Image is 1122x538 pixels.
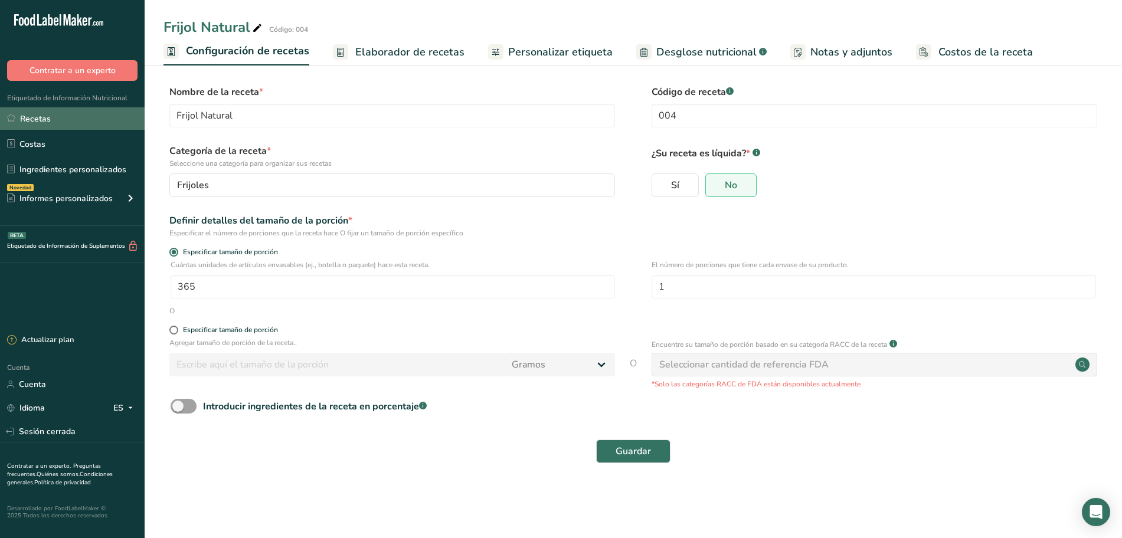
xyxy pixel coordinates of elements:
[177,178,209,192] span: Frijoles
[596,439,670,463] button: Guardar
[9,184,31,191] font: Novedad
[169,306,175,316] div: O
[7,470,113,487] a: Condiciones generales.
[671,179,679,191] span: Sí
[355,45,464,59] font: Elaborador de recetas
[652,104,1097,127] input: Escriba eu código de la receta aquí
[790,39,892,65] a: Notas y adjuntos
[169,144,615,169] label: Categoría de la receta
[938,45,1033,59] font: Costos de la receta
[37,470,80,478] a: Quiénes somos.
[7,504,106,513] font: Desarrollado por FoodLabelMaker ©
[19,402,45,414] font: Idioma
[178,248,278,257] span: Especificar tamaño de porción
[19,164,126,175] font: Ingredientes personalizados
[163,18,250,37] font: Frijol Natural
[7,60,138,81] button: Contratar a un experto
[163,38,309,66] a: Configuración de recetas
[21,334,74,345] font: Actualizar plan
[652,379,1097,389] p: *Solo las categorías RACC de FDA están disponibles actualmente
[169,228,615,238] div: Especificar el número de porciones que la receta hace O fijar un tamaño de porción específico
[171,260,615,270] p: Cuántas unidades de artículos envasables (ej., botella o paquete) hace esta receta.
[630,356,637,389] span: O
[19,379,46,390] font: Cuenta
[508,45,613,59] font: Personalizar etiqueta
[7,363,30,372] font: Cuenta
[34,478,91,487] a: Política de privacidad
[7,462,71,470] a: Contratar a un experto.
[19,193,113,204] font: Informes personalizados
[652,260,1096,270] p: El número de porciones que tiene cada envase de su producto.
[203,399,427,414] div: Introducir ingredientes de la receta en porcentaje
[19,139,45,150] font: Costas
[916,39,1033,65] a: Costos de la receta
[7,462,101,478] a: Preguntas frecuentes.
[659,357,829,372] div: Seleccionar cantidad de referencia FDA
[169,214,615,228] div: Definir detalles del tamaño de la porción
[169,104,615,127] input: Escriba el nombre de su receta aquí
[616,444,651,458] span: Guardar
[19,426,76,437] font: Sesión cerrada
[7,93,127,103] font: Etiquetado de Información Nutricional
[20,113,51,124] font: Recetas
[169,173,615,197] button: Frijoles
[269,25,308,34] font: Código: 004
[186,44,309,58] font: Configuración de recetas
[488,39,613,65] a: Personalizar etiqueta
[652,144,1097,160] p: ¿Su receta es líquida?
[636,39,767,65] a: Desglose nutricional
[169,337,615,348] p: Agregar tamaño de porción de la receta..
[810,45,892,59] font: Notas y adjuntos
[1082,498,1110,526] div: Abrir Intercom Messenger
[169,353,505,376] input: Escribe aquí el tamaño de la porción
[652,339,887,350] p: Encuentre su tamaño de porción basado en su categoría RACC de la receta
[656,45,757,59] font: Desglose nutricional
[725,179,737,191] span: No
[10,232,24,239] font: BETA
[7,242,125,250] font: Etiquetado de Información de Suplementos
[183,326,278,334] div: Especificar tamaño de porción
[7,511,107,520] font: 2025 Todos los derechos reservados
[30,65,116,76] font: Contratar a un experto
[652,85,1097,99] label: Código de receta
[333,39,464,65] a: Elaborador de recetas
[113,402,123,414] font: ES
[169,158,615,169] p: Seleccione una categoría para organizar sus recetas
[169,85,615,99] label: Nombre de la receta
